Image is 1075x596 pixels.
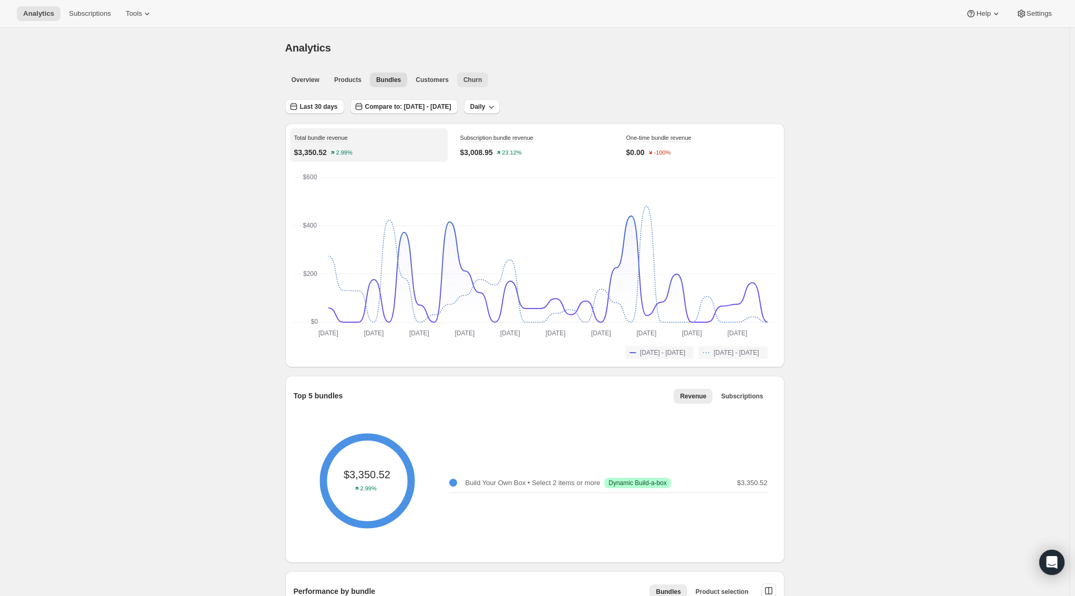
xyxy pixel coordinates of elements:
text: -100% [654,150,670,156]
text: [DATE] [681,330,701,337]
span: Customers [416,76,449,84]
p: $3,008.95 [460,147,493,158]
span: [DATE] - [DATE] [640,348,685,357]
p: $3,350.52 [294,147,327,158]
p: Build Your Own Box • Select 2 items or more [466,478,601,488]
button: Tools [119,6,159,21]
span: Settings [1027,9,1052,18]
span: Subscriptions [721,392,763,400]
span: Help [976,9,990,18]
span: Bundles [376,76,401,84]
text: $200 [303,270,317,278]
button: Analytics [17,6,60,21]
button: [DATE] - [DATE] [625,346,694,359]
span: Churn [463,76,482,84]
button: Compare to: [DATE] - [DATE] [350,99,458,114]
span: Revenue [680,392,706,400]
button: [DATE] - [DATE] [699,346,767,359]
span: [DATE] - [DATE] [714,348,759,357]
button: Last 30 days [285,99,344,114]
text: [DATE] [318,330,338,337]
span: Overview [292,76,319,84]
span: Compare to: [DATE] - [DATE] [365,102,451,111]
text: [DATE] [545,330,565,337]
text: $400 [303,222,317,229]
text: [DATE] [500,330,520,337]
button: Help [959,6,1007,21]
span: Analytics [285,42,331,54]
p: $0.00 [626,147,645,158]
span: Total bundle revenue [294,135,348,141]
text: 23.12% [502,150,522,156]
span: One-time bundle revenue [626,135,691,141]
text: $600 [303,173,317,181]
text: $0 [311,318,318,325]
text: [DATE] [364,330,384,337]
text: [DATE] [591,330,611,337]
div: Open Intercom Messenger [1039,550,1064,575]
span: Dynamic Build-a-box [608,479,667,487]
button: Subscriptions [63,6,117,21]
button: Daily [464,99,500,114]
p: $3,350.52 [737,478,768,488]
text: 2.99% [336,150,352,156]
text: [DATE] [454,330,474,337]
text: [DATE] [409,330,429,337]
text: [DATE] [727,330,747,337]
p: Top 5 bundles [294,391,343,401]
text: [DATE] [636,330,656,337]
span: Subscriptions [69,9,111,18]
span: Subscription bundle revenue [460,135,533,141]
span: Tools [126,9,142,18]
span: Daily [470,102,485,111]
span: Analytics [23,9,54,18]
span: Product selection [696,588,749,596]
button: Settings [1010,6,1058,21]
span: Last 30 days [300,102,338,111]
span: Products [334,76,361,84]
span: Bundles [656,588,680,596]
